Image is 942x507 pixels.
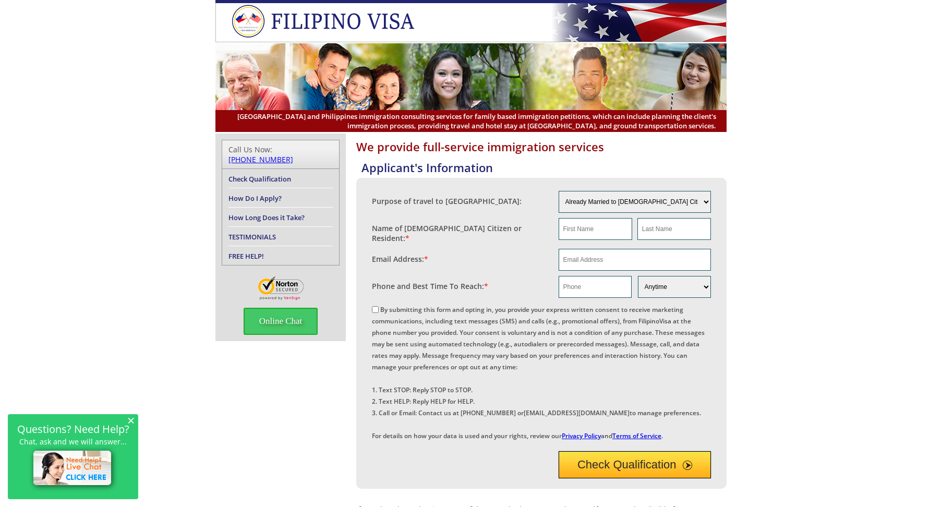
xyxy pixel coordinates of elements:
label: Phone and Best Time To Reach: [372,281,488,291]
span: Online Chat [244,308,318,335]
label: Email Address: [372,254,428,264]
h1: We provide full-service immigration services [356,139,727,154]
label: By submitting this form and opting in, you provide your express written consent to receive market... [372,305,705,440]
h4: Applicant's Information [361,160,727,175]
span: × [127,416,135,425]
input: Last Name [637,218,711,240]
a: How Long Does it Take? [228,213,305,222]
h2: Questions? Need Help? [13,425,133,433]
label: Purpose of travel to [GEOGRAPHIC_DATA]: [372,196,522,206]
a: Check Qualification [228,174,291,184]
p: Chat, ask and we will answer... [13,437,133,446]
label: Name of [DEMOGRAPHIC_DATA] Citizen or Resident: [372,223,548,243]
input: First Name [559,218,632,240]
select: Phone and Best Reach Time are required. [638,276,711,298]
span: [GEOGRAPHIC_DATA] and Philippines immigration consulting services for family based immigration pe... [226,112,716,130]
img: live-chat-icon.png [29,446,118,492]
a: FREE HELP! [228,251,264,261]
a: Terms of Service [612,431,661,440]
a: How Do I Apply? [228,194,282,203]
input: By submitting this form and opting in, you provide your express written consent to receive market... [372,306,379,313]
div: Call Us Now: [228,144,333,164]
a: TESTIMONIALS [228,232,276,242]
input: Phone [559,276,632,298]
a: Privacy Policy [562,431,601,440]
a: [PHONE_NUMBER] [228,154,293,164]
input: Email Address [559,249,711,271]
button: Check Qualification [559,451,711,478]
